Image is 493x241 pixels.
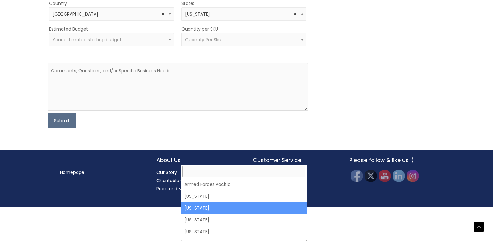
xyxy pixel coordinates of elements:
[349,156,433,164] h2: Please follow & like us :)
[49,25,88,33] label: Estimated Budget
[294,11,296,17] span: Remove all items
[185,11,303,17] span: Colorado
[156,169,177,176] a: Our Story
[156,168,240,193] nav: About Us
[181,190,307,202] li: [US_STATE]
[351,170,363,182] img: Facebook
[181,178,307,190] li: Armed Forces Pacific
[156,156,240,164] h2: About Us
[49,7,174,21] span: United States
[11,205,482,205] div: Copyright © 2025
[185,36,221,43] span: Quantity Per Sku
[181,214,307,226] li: [US_STATE]
[181,202,307,214] li: [US_STATE]
[48,113,76,128] button: Submit
[181,226,307,238] li: [US_STATE]
[161,11,164,17] span: Remove all items
[156,177,197,184] a: Charitable Causes
[365,170,377,182] img: Twitter
[11,205,482,206] div: All material on this Website, including design, text, images, logos and sounds, are owned by Cosm...
[253,156,337,164] h2: Customer Service
[181,7,306,21] span: Colorado
[53,36,122,43] span: Your estimated starting budget
[60,168,144,176] nav: Menu
[60,169,84,176] a: Homepage
[156,186,192,192] a: Press and Media
[53,11,170,17] span: United States
[181,25,218,33] label: Quantity per SKU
